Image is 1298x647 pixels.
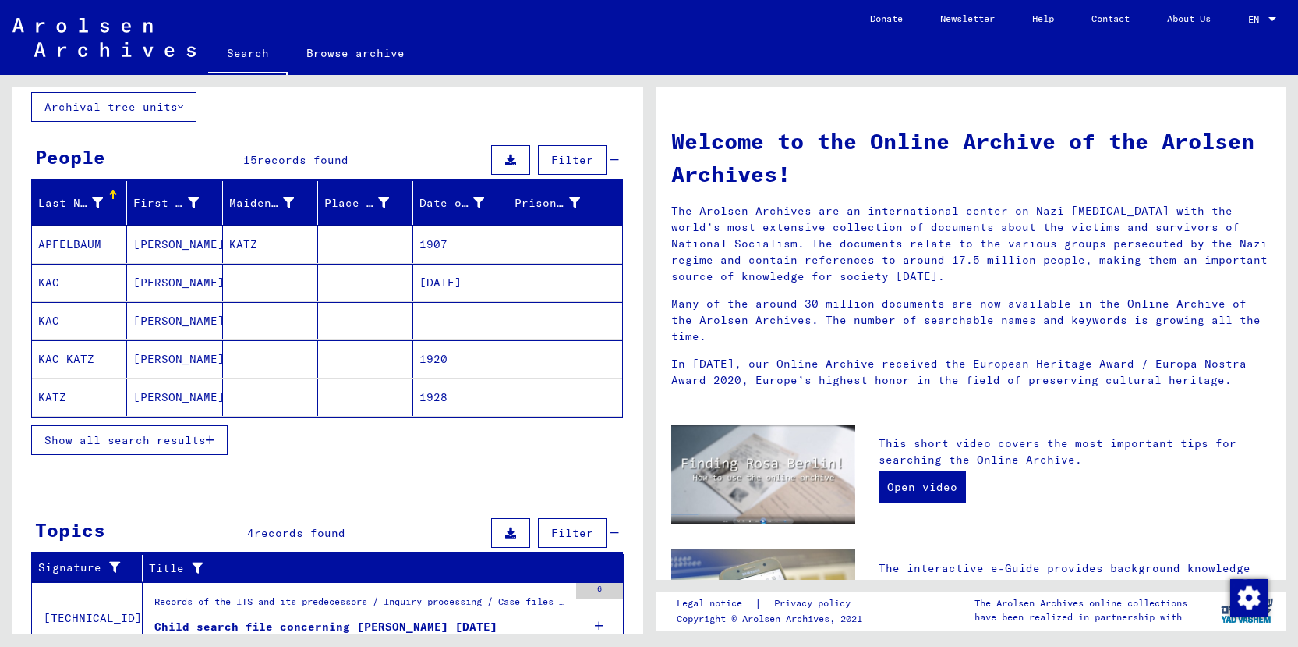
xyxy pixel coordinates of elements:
[288,34,423,72] a: Browse archive
[318,181,413,225] mat-header-cell: Place of Birth
[154,595,568,617] div: Records of the ITS and its predecessors / Inquiry processing / Case files of Child Tracing Branch...
[413,264,508,301] mat-cell: [DATE]
[677,595,869,612] div: |
[127,264,222,301] mat-cell: [PERSON_NAME]
[515,195,579,212] div: Prisoner #
[223,181,318,225] mat-header-cell: Maiden Name
[38,190,126,215] div: Last Name
[127,302,222,339] mat-cell: [PERSON_NAME]
[671,203,1271,285] p: The Arolsen Archives are an international center on Nazi [MEDICAL_DATA] with the world’s most ext...
[538,145,607,175] button: Filter
[671,425,855,525] img: video.jpg
[38,560,122,576] div: Signature
[38,195,103,212] div: Last Name
[1248,13,1259,25] mat-select-trigger: EN
[1230,579,1268,617] img: Zustimmung ändern
[243,153,257,167] span: 15
[1218,591,1276,630] img: yv_logo.png
[324,190,412,215] div: Place of Birth
[229,190,317,215] div: Maiden Name
[133,190,221,215] div: First Name
[413,181,508,225] mat-header-cell: Date of Birth
[576,583,623,599] div: 6
[247,526,254,540] span: 4
[229,195,294,212] div: Maiden Name
[32,226,127,263] mat-cell: APFELBAUM
[154,619,497,635] div: Child search file concerning [PERSON_NAME] [DATE]
[149,556,604,581] div: Title
[974,610,1187,624] p: have been realized in partnership with
[671,296,1271,345] p: Many of the around 30 million documents are now available in the Online Archive of the Arolsen Ar...
[677,612,869,626] p: Copyright © Arolsen Archives, 2021
[671,125,1271,190] h1: Welcome to the Online Archive of the Arolsen Archives!
[32,340,127,378] mat-cell: KAC KATZ
[223,226,318,263] mat-cell: KATZ
[32,181,127,225] mat-header-cell: Last Name
[127,379,222,416] mat-cell: [PERSON_NAME]
[324,195,389,212] div: Place of Birth
[413,226,508,263] mat-cell: 1907
[12,18,196,57] img: Arolsen_neg.svg
[149,560,585,577] div: Title
[419,190,508,215] div: Date of Birth
[879,560,1271,626] p: The interactive e-Guide provides background knowledge to help you understand the documents. It in...
[974,596,1187,610] p: The Arolsen Archives online collections
[538,518,607,548] button: Filter
[32,264,127,301] mat-cell: KAC
[551,153,593,167] span: Filter
[515,190,603,215] div: Prisoner #
[551,526,593,540] span: Filter
[127,181,222,225] mat-header-cell: First Name
[31,92,196,122] button: Archival tree units
[35,143,105,171] div: People
[879,435,1271,468] p: This short video covers the most important tips for searching the Online Archive.
[671,356,1271,389] p: In [DATE], our Online Archive received the European Heritage Award / Europa Nostra Award 2020, Eu...
[208,34,288,75] a: Search
[32,302,127,339] mat-cell: KAC
[127,340,222,378] mat-cell: [PERSON_NAME]
[508,181,621,225] mat-header-cell: Prisoner #
[44,433,206,447] span: Show all search results
[413,340,508,378] mat-cell: 1920
[127,226,222,263] mat-cell: [PERSON_NAME]
[38,556,142,581] div: Signature
[31,425,228,455] button: Show all search results
[35,516,105,544] div: Topics
[879,471,966,503] a: Open video
[419,195,484,212] div: Date of Birth
[677,595,755,612] a: Legal notice
[254,526,345,540] span: records found
[133,195,198,212] div: First Name
[762,595,869,612] a: Privacy policy
[257,153,348,167] span: records found
[413,379,508,416] mat-cell: 1928
[32,379,127,416] mat-cell: KATZ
